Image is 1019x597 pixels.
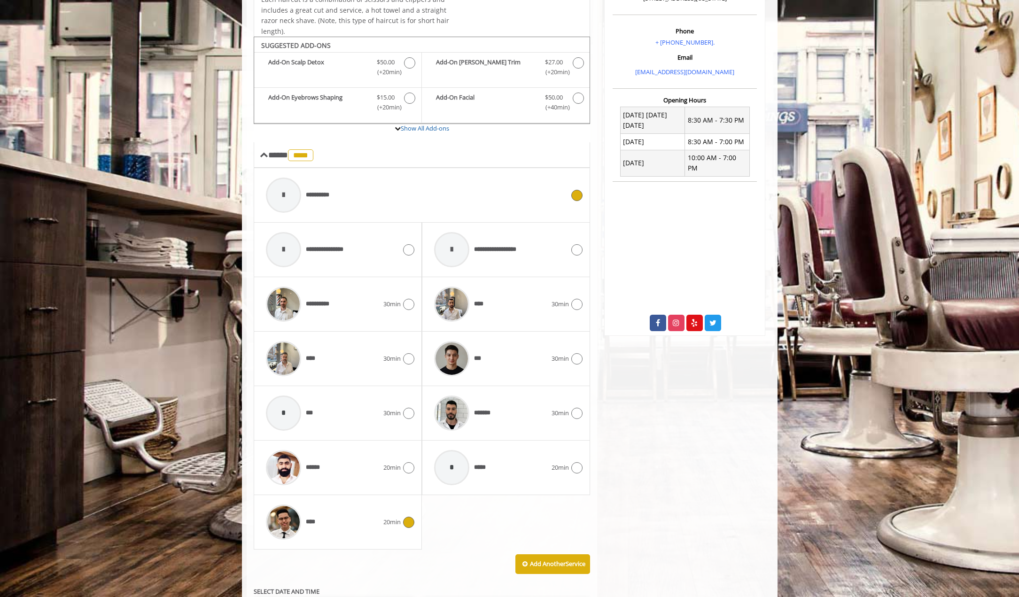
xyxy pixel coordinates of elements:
[261,41,331,50] b: SUGGESTED ADD-ONS
[552,354,569,364] span: 30min
[530,559,585,568] b: Add Another Service
[377,93,395,102] span: $15.00
[615,54,755,61] h3: Email
[552,299,569,309] span: 30min
[620,107,685,134] td: [DATE] [DATE] [DATE]
[383,463,401,473] span: 20min
[259,93,417,115] label: Add-On Eyebrows Shaping
[372,67,399,77] span: (+20min )
[254,37,591,124] div: The Made Man Haircut Add-onS
[436,57,536,77] b: Add-On [PERSON_NAME] Trim
[383,354,401,364] span: 30min
[259,57,417,79] label: Add-On Scalp Detox
[685,150,750,177] td: 10:00 AM - 7:00 PM
[552,463,569,473] span: 20min
[613,97,757,103] h3: Opening Hours
[254,587,319,596] b: SELECT DATE AND TIME
[427,93,585,115] label: Add-On Facial
[383,408,401,418] span: 30min
[620,134,685,150] td: [DATE]
[436,93,536,112] b: Add-On Facial
[635,68,734,76] a: [EMAIL_ADDRESS][DOMAIN_NAME]
[515,554,590,574] button: Add AnotherService
[427,57,585,79] label: Add-On Beard Trim
[401,124,449,132] a: Show All Add-ons
[540,67,568,77] span: (+20min )
[377,57,395,67] span: $50.00
[268,93,367,112] b: Add-On Eyebrows Shaping
[383,299,401,309] span: 30min
[620,150,685,177] td: [DATE]
[540,102,568,112] span: (+40min )
[552,408,569,418] span: 30min
[545,93,563,102] span: $50.00
[685,134,750,150] td: 8:30 AM - 7:00 PM
[372,102,399,112] span: (+20min )
[655,38,715,47] a: + [PHONE_NUMBER].
[545,57,563,67] span: $27.00
[615,28,755,34] h3: Phone
[383,517,401,527] span: 20min
[685,107,750,134] td: 8:30 AM - 7:30 PM
[268,57,367,77] b: Add-On Scalp Detox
